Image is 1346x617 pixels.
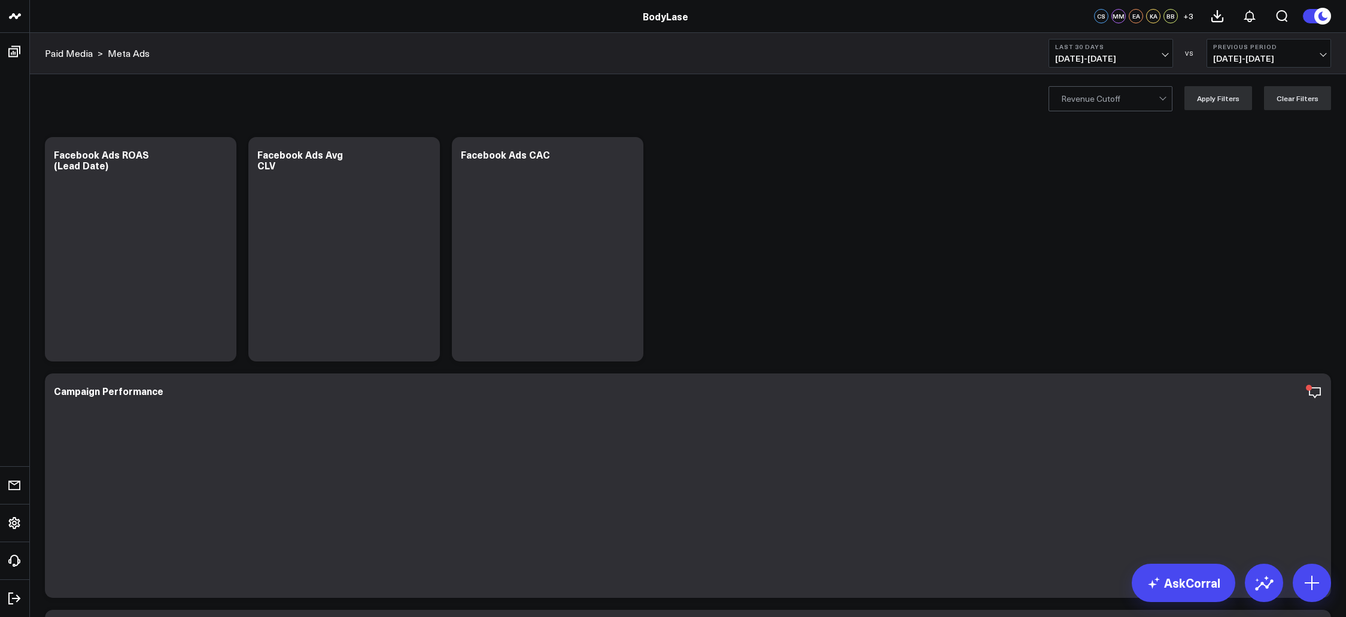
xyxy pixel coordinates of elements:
button: Previous Period[DATE]-[DATE] [1207,39,1331,68]
div: Campaign Performance [54,384,163,397]
div: Facebook Ads Avg CLV [257,148,343,172]
div: KA [1146,9,1160,23]
b: Last 30 Days [1055,43,1166,50]
div: CS [1094,9,1108,23]
b: Previous Period [1213,43,1324,50]
div: Facebook Ads ROAS (Lead Date) [54,148,149,172]
a: Meta Ads [108,47,150,60]
button: +3 [1181,9,1195,23]
span: [DATE] - [DATE] [1213,54,1324,63]
a: AskCorral [1132,564,1235,602]
a: BodyLase [643,10,688,23]
a: Paid Media [45,47,93,60]
div: Facebook Ads CAC [461,148,550,161]
div: VS [1179,50,1201,57]
span: [DATE] - [DATE] [1055,54,1166,63]
span: + 3 [1183,12,1193,20]
button: Last 30 Days[DATE]-[DATE] [1049,39,1173,68]
button: Clear Filters [1264,86,1331,110]
div: EA [1129,9,1143,23]
button: Apply Filters [1184,86,1252,110]
div: > [45,47,103,60]
div: MM [1111,9,1126,23]
div: BB [1163,9,1178,23]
